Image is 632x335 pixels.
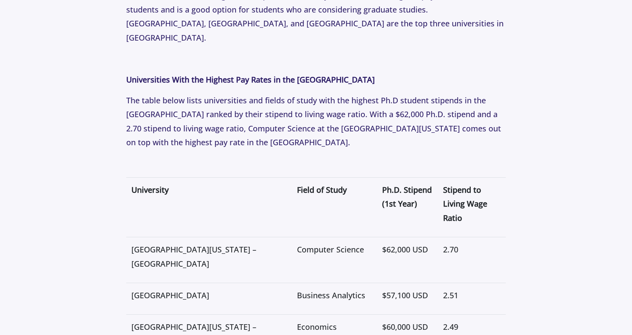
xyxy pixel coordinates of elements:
[443,288,501,302] p: 2.51
[131,185,169,195] strong: University
[131,288,287,302] p: [GEOGRAPHIC_DATA]
[443,185,487,223] strong: Stipend to Living Wage Ratio
[382,185,432,209] strong: Ph.D. Stipend (1st Year)
[382,244,428,255] span: $62,000 USD
[297,185,347,195] strong: Field of Study
[131,244,256,268] span: [GEOGRAPHIC_DATA][US_STATE] – [GEOGRAPHIC_DATA]
[382,288,433,302] p: $57,100 USD
[126,93,505,150] p: The table below lists universities and fields of study with the highest Ph.D student stipends in ...
[297,244,364,255] span: Computer Science
[126,74,375,85] strong: Universities With the Highest Pay Rates in the [GEOGRAPHIC_DATA]
[443,322,458,332] span: 2.49
[297,288,372,302] p: Business Analytics
[382,322,428,332] span: $60,000 USD
[297,322,337,332] span: Economics
[443,244,458,255] span: 2.70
